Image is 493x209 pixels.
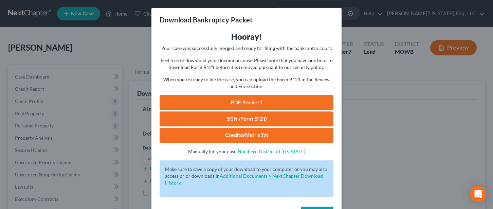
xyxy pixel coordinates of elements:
h3: Hooray! [160,31,333,42]
h3: Download Bankruptcy Packet [160,15,253,24]
p: Your case was successfully merged and ready for filing with the bankruptcy court. [160,45,333,52]
a: Additional Documents > NextChapter Download History. [165,173,323,186]
p: Feel free to download your documents now. Please note that you have one hour to download Form B12... [160,57,333,71]
a: PDF Packet 1 [160,95,333,110]
p: Manually file your case: [160,148,333,155]
p: When you're ready to file the case, you can upload the Form B121 in the Review and File section. [160,76,333,90]
a: SSN (Form B121) [160,111,333,126]
p: Make sure to save a copy of your download to your computer or you may also access prior downloads in [165,166,328,186]
div: Open Intercom Messenger [470,186,486,202]
a: CreditorMatrix.txt [160,128,333,143]
a: Northern District of [US_STATE] [238,149,305,154]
